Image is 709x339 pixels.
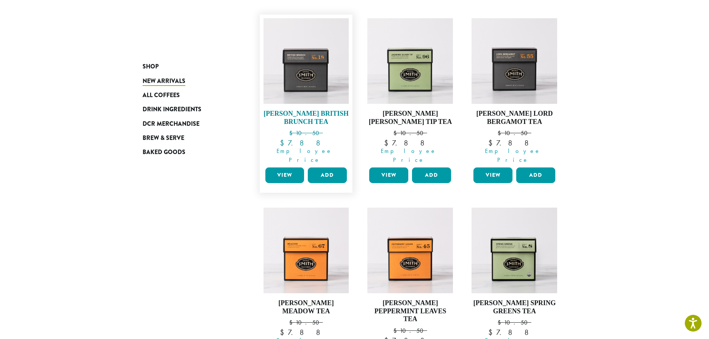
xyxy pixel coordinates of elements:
[473,167,512,183] a: View
[280,138,288,148] span: $
[472,18,557,104] img: Lord-Bergamot-Signature-Black-Carton-2023-1.jpg
[280,327,332,337] bdi: 7.88
[384,138,392,148] span: $
[143,148,185,157] span: Baked Goods
[393,129,427,137] bdi: 10.50
[364,147,453,164] span: Employee Price
[263,18,349,104] img: British-Brunch-Signature-Black-Carton-2023-2.jpg
[516,167,555,183] button: Add
[263,208,349,293] img: Meadow-Signature-Herbal-Carton-2023.jpg
[264,299,349,315] h4: [PERSON_NAME] Meadow Tea
[488,138,541,148] bdi: 7.88
[143,134,184,143] span: Brew & Serve
[143,105,201,114] span: Drink Ingredients
[289,129,296,137] span: $
[498,319,504,326] span: $
[143,91,180,100] span: All Coffees
[393,327,427,335] bdi: 10.50
[265,167,304,183] a: View
[143,62,159,71] span: Shop
[143,145,232,159] a: Baked Goods
[369,167,408,183] a: View
[264,110,349,126] h4: [PERSON_NAME] British Brunch Tea
[469,147,557,164] span: Employee Price
[143,131,232,145] a: Brew & Serve
[367,110,453,126] h4: [PERSON_NAME] [PERSON_NAME] Tip Tea
[498,129,504,137] span: $
[367,18,453,164] a: [PERSON_NAME] [PERSON_NAME] Tip Tea $10.50 Employee Price
[280,138,332,148] bdi: 7.88
[393,129,400,137] span: $
[367,18,453,104] img: Jasmine-Silver-Tip-Signature-Green-Carton-2023.jpg
[264,18,349,164] a: [PERSON_NAME] British Brunch Tea $10.50 Employee Price
[143,117,232,131] a: DCR Merchandise
[498,129,531,137] bdi: 10.50
[367,299,453,323] h4: [PERSON_NAME] Peppermint Leaves Tea
[143,119,199,129] span: DCR Merchandise
[472,110,557,126] h4: [PERSON_NAME] Lord Bergamot Tea
[143,60,232,74] a: Shop
[308,167,347,183] button: Add
[472,18,557,164] a: [PERSON_NAME] Lord Bergamot Tea $10.50 Employee Price
[289,319,296,326] span: $
[280,327,288,337] span: $
[289,319,323,326] bdi: 10.50
[261,147,349,164] span: Employee Price
[472,208,557,293] img: Spring-Greens-Signature-Green-Carton-2023.jpg
[472,299,557,315] h4: [PERSON_NAME] Spring Greens Tea
[367,208,453,293] img: Peppermint-Signature-Herbal-Carton-2023.jpg
[384,138,437,148] bdi: 7.88
[143,77,185,86] span: New Arrivals
[393,327,400,335] span: $
[488,327,541,337] bdi: 7.88
[143,74,232,88] a: New Arrivals
[143,102,232,116] a: Drink Ingredients
[412,167,451,183] button: Add
[289,129,323,137] bdi: 10.50
[488,327,496,337] span: $
[143,88,232,102] a: All Coffees
[488,138,496,148] span: $
[498,319,531,326] bdi: 10.50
